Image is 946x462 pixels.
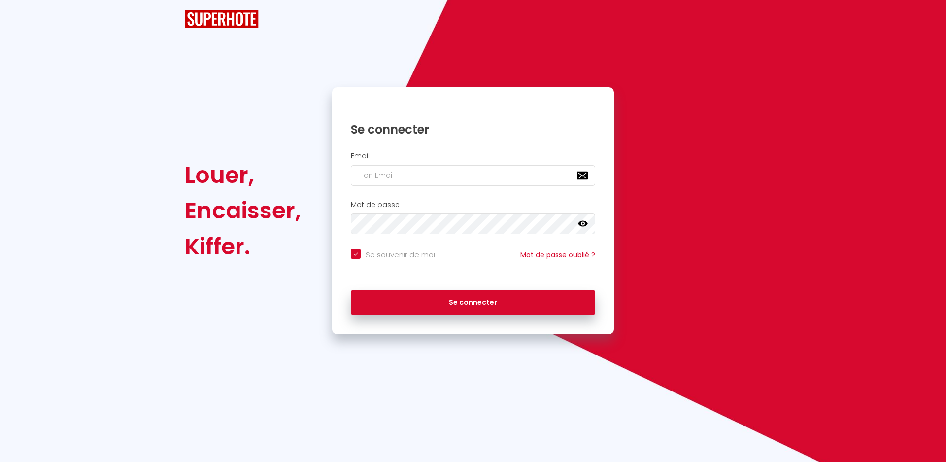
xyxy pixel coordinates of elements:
[185,157,301,193] div: Louer,
[185,193,301,228] div: Encaisser,
[185,229,301,264] div: Kiffer.
[351,152,595,160] h2: Email
[351,165,595,186] input: Ton Email
[185,10,259,28] img: SuperHote logo
[351,290,595,315] button: Se connecter
[351,201,595,209] h2: Mot de passe
[8,4,37,34] button: Ouvrir le widget de chat LiveChat
[520,250,595,260] a: Mot de passe oublié ?
[351,122,595,137] h1: Se connecter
